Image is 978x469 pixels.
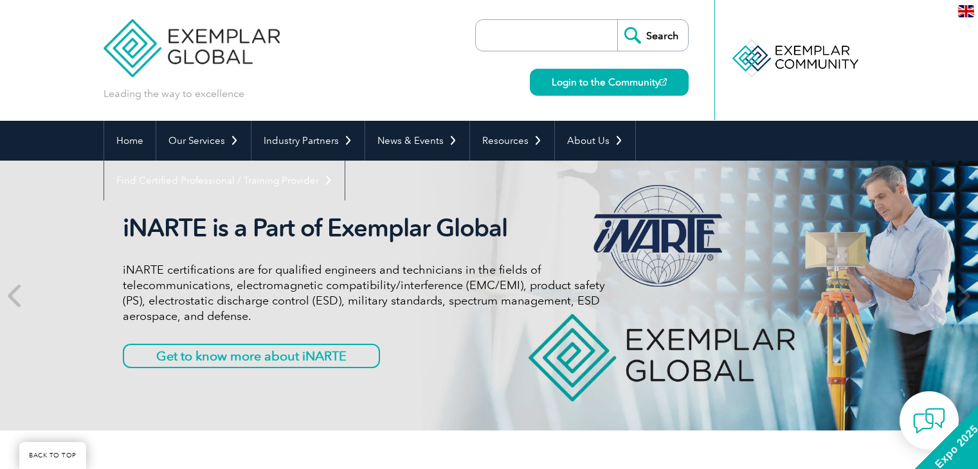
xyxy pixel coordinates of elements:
p: iNARTE certifications are for qualified engineers and technicians in the fields of telecommunicat... [123,262,605,324]
input: Search [617,20,688,51]
a: Industry Partners [251,121,365,161]
h2: iNARTE is a Part of Exemplar Global [123,213,605,243]
a: News & Events [365,121,469,161]
a: Get to know more about iNARTE [123,344,380,368]
img: en [958,5,974,17]
a: Home [104,121,156,161]
a: About Us [555,121,635,161]
a: BACK TO TOP [19,442,86,469]
a: Our Services [156,121,251,161]
p: Leading the way to excellence [104,87,244,101]
a: Find Certified Professional / Training Provider [104,161,345,200]
img: open_square.png [660,78,667,85]
a: Resources [470,121,554,161]
img: contact-chat.png [913,405,945,437]
a: Login to the Community [530,69,689,96]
